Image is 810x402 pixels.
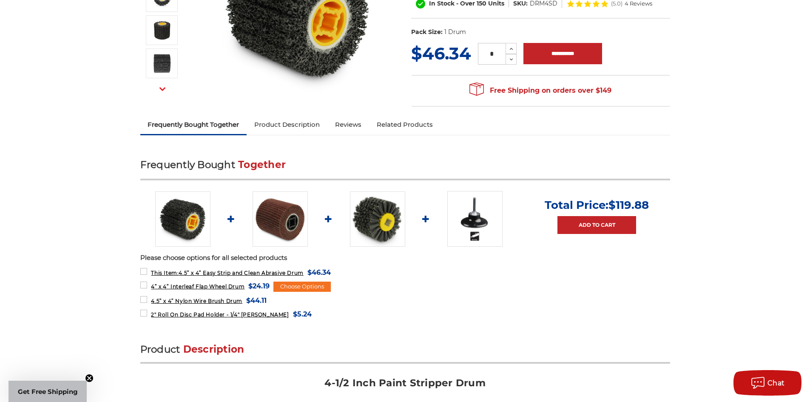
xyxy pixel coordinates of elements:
[151,283,244,290] span: 4” x 4” Interleaf Flap Wheel Drum
[247,115,327,134] a: Product Description
[444,28,466,37] dd: 1 Drum
[151,270,179,276] strong: This Item:
[152,80,173,98] button: Next
[469,82,611,99] span: Free Shipping on orders over $149
[557,216,636,234] a: Add to Cart
[273,282,331,292] div: Choose Options
[733,370,801,396] button: Chat
[151,20,173,41] img: strip it abrasive drum
[411,43,471,64] span: $46.34
[369,115,441,134] a: Related Products
[307,267,331,278] span: $46.34
[246,295,267,306] span: $44.11
[545,198,649,212] p: Total Price:
[327,115,369,134] a: Reviews
[625,1,652,6] span: 4 Reviews
[140,253,670,263] p: Please choose options for all selected products
[151,270,303,276] span: 4.5” x 4” Easy Strip and Clean Abrasive Drum
[248,280,270,292] span: $24.19
[238,159,286,171] span: Together
[140,115,247,134] a: Frequently Bought Together
[85,374,94,382] button: Close teaser
[155,191,210,247] img: 4.5 inch x 4 inch paint stripping drum
[611,1,622,6] span: (5.0)
[767,379,785,387] span: Chat
[140,376,670,396] h2: 4-1/2 Inch Paint Stripper Drum
[151,311,289,318] span: 2" Roll On Disc Pad Holder - 1/4" [PERSON_NAME]
[411,28,443,37] dt: Pack Size:
[18,388,78,396] span: Get Free Shipping
[140,343,180,355] span: Product
[140,159,235,171] span: Frequently Bought
[293,308,312,320] span: $5.24
[183,343,244,355] span: Description
[151,53,173,74] img: strip it abrasive drum
[608,198,649,212] span: $119.88
[151,298,242,304] span: 4.5” x 4” Nylon Wire Brush Drum
[9,381,87,402] div: Get Free ShippingClose teaser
